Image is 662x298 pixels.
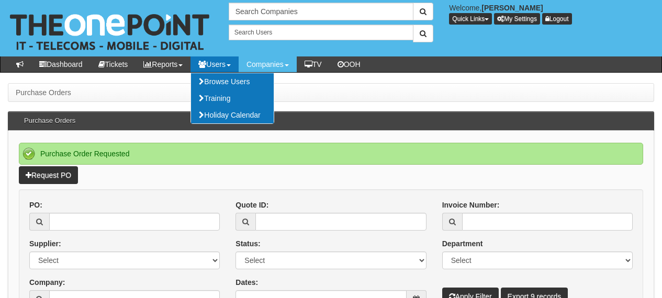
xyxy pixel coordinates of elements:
[297,56,330,72] a: TV
[235,200,268,210] label: Quote ID:
[91,56,136,72] a: Tickets
[191,73,274,90] a: Browse Users
[190,56,239,72] a: Users
[19,143,643,165] div: Purchase Order Requested
[449,13,492,25] button: Quick Links
[481,4,543,12] b: [PERSON_NAME]
[136,56,190,72] a: Reports
[229,25,414,40] input: Search Users
[494,13,540,25] a: My Settings
[229,3,414,20] input: Search Companies
[239,56,297,72] a: Companies
[442,238,483,249] label: Department
[29,238,61,249] label: Supplier:
[542,13,572,25] a: Logout
[191,90,274,107] a: Training
[29,277,65,288] label: Company:
[330,56,368,72] a: OOH
[441,3,662,25] div: Welcome,
[31,56,91,72] a: Dashboard
[19,112,81,130] h3: Purchase Orders
[442,200,500,210] label: Invoice Number:
[235,277,258,288] label: Dates:
[235,238,260,249] label: Status:
[191,107,274,123] a: Holiday Calendar
[16,87,71,98] li: Purchase Orders
[29,200,42,210] label: PO:
[19,166,78,184] a: Request PO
